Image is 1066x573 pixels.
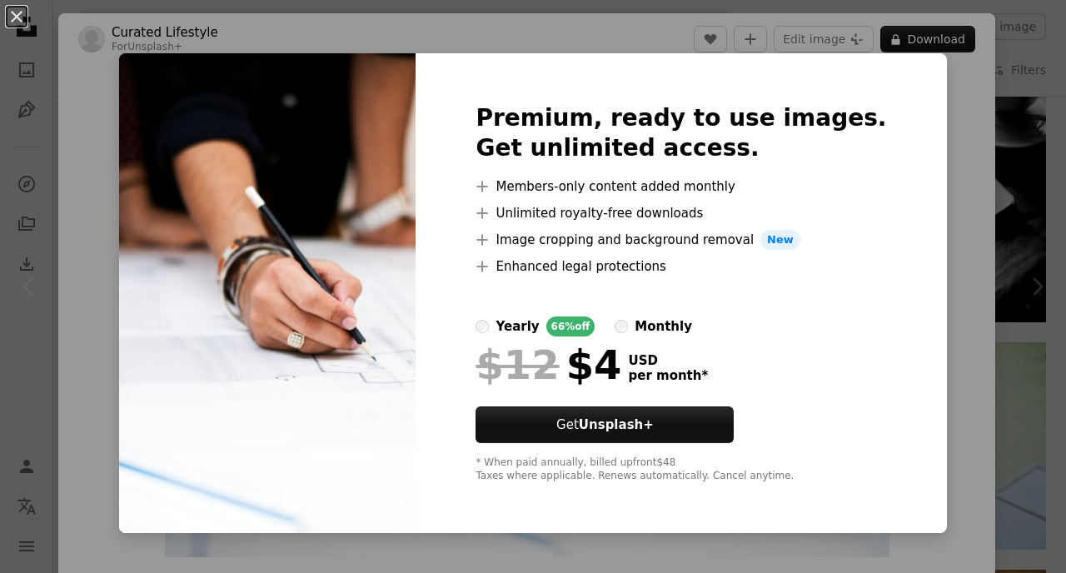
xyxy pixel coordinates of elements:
[476,103,886,163] h2: Premium, ready to use images. Get unlimited access.
[628,353,708,368] span: USD
[546,316,595,336] div: 66% off
[476,177,886,197] li: Members-only content added monthly
[476,456,886,483] div: * When paid annually, billed upfront $48 Taxes where applicable. Renews automatically. Cancel any...
[476,343,559,386] span: $12
[476,406,734,443] button: GetUnsplash+
[635,316,692,336] div: monthly
[476,203,886,223] li: Unlimited royalty-free downloads
[119,53,416,533] img: premium_photo-1723802499870-bc77fbe92ae1
[496,316,539,336] div: yearly
[476,230,886,250] li: Image cropping and background removal
[476,320,489,333] input: yearly66%off
[760,230,800,250] span: New
[628,368,708,383] span: per month *
[579,417,654,432] strong: Unsplash+
[476,257,886,277] li: Enhanced legal protections
[615,320,628,333] input: monthly
[476,343,621,386] div: $4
